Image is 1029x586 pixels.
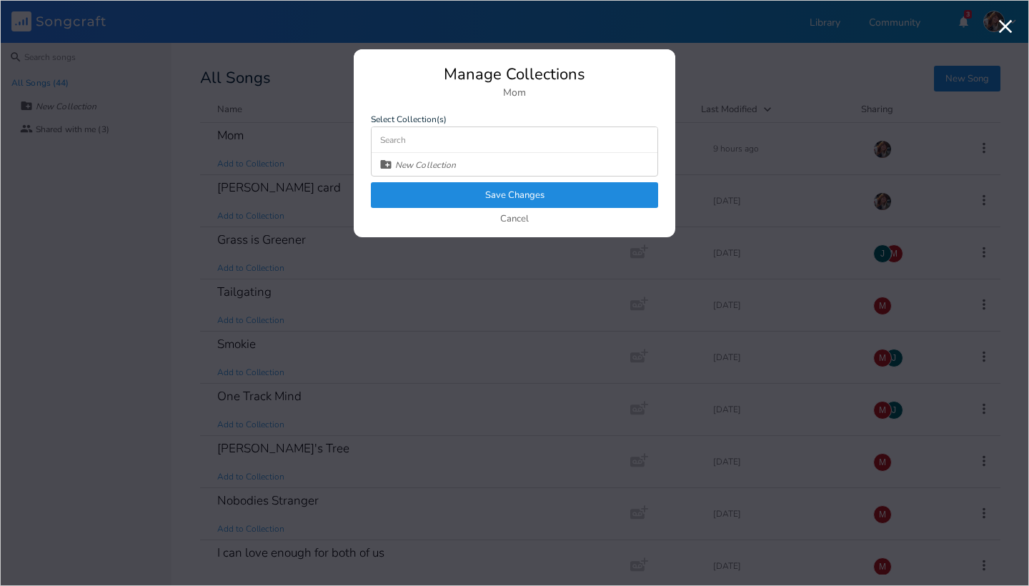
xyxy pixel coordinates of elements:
input: Search [372,127,657,153]
div: Mom [371,88,658,98]
label: Select Collection(s) [371,115,658,124]
button: Cancel [500,214,529,226]
div: New Collection [395,161,456,169]
button: Save Changes [371,182,658,208]
div: Manage Collections [371,66,658,82]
